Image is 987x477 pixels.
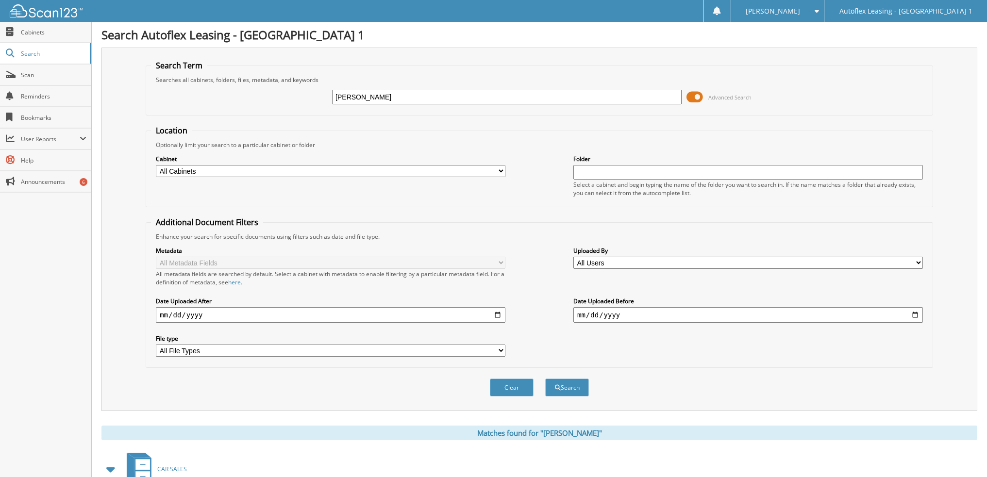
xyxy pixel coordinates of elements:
[151,76,928,84] div: Searches all cabinets, folders, files, metadata, and keywords
[746,8,800,14] span: [PERSON_NAME]
[228,278,241,286] a: here
[156,297,505,305] label: Date Uploaded After
[21,71,86,79] span: Scan
[157,465,187,473] span: CAR SALES
[156,334,505,343] label: File type
[80,178,87,186] div: 6
[156,307,505,323] input: start
[101,27,977,43] h1: Search Autoflex Leasing - [GEOGRAPHIC_DATA] 1
[156,155,505,163] label: Cabinet
[839,8,972,14] span: Autoflex Leasing - [GEOGRAPHIC_DATA] 1
[21,49,85,58] span: Search
[21,135,80,143] span: User Reports
[10,4,83,17] img: scan123-logo-white.svg
[21,114,86,122] span: Bookmarks
[21,92,86,100] span: Reminders
[708,94,752,101] span: Advanced Search
[21,178,86,186] span: Announcements
[156,270,505,286] div: All metadata fields are searched by default. Select a cabinet with metadata to enable filtering b...
[151,125,192,136] legend: Location
[21,28,86,36] span: Cabinets
[573,307,923,323] input: end
[151,60,207,71] legend: Search Term
[151,232,928,241] div: Enhance your search for specific documents using filters such as date and file type.
[156,247,505,255] label: Metadata
[573,247,923,255] label: Uploaded By
[151,217,263,228] legend: Additional Document Filters
[490,378,534,396] button: Clear
[545,378,589,396] button: Search
[21,156,86,164] span: Help
[573,181,923,197] div: Select a cabinet and begin typing the name of the folder you want to search in. If the name match...
[101,426,977,440] div: Matches found for "[PERSON_NAME]"
[573,297,923,305] label: Date Uploaded Before
[573,155,923,163] label: Folder
[151,141,928,149] div: Optionally limit your search to a particular cabinet or folder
